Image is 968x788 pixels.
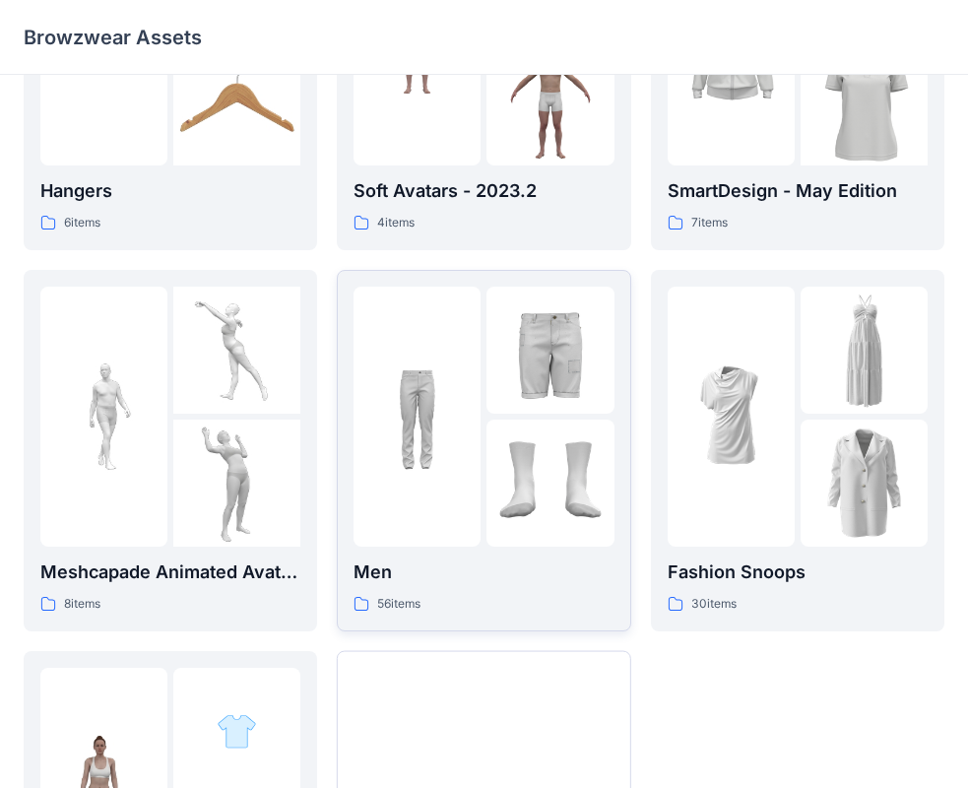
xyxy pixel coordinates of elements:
[668,558,928,586] p: Fashion Snoops
[354,177,613,205] p: Soft Avatars - 2023.2
[651,270,944,631] a: folder 1folder 2folder 3Fashion Snoops30items
[801,7,928,198] img: folder 3
[801,287,928,414] img: folder 2
[377,213,415,233] p: 4 items
[668,353,795,480] img: folder 1
[64,594,100,615] p: 8 items
[801,420,928,547] img: folder 3
[486,420,613,547] img: folder 3
[173,287,300,414] img: folder 2
[691,594,737,615] p: 30 items
[24,270,317,631] a: folder 1folder 2folder 3Meshcapade Animated Avatars8items
[40,177,300,205] p: Hangers
[40,353,167,480] img: folder 1
[486,38,613,165] img: folder 3
[24,24,202,51] p: Browzwear Assets
[173,420,300,547] img: folder 3
[354,353,481,480] img: folder 1
[691,213,728,233] p: 7 items
[377,594,420,615] p: 56 items
[40,558,300,586] p: Meshcapade Animated Avatars
[354,558,613,586] p: Men
[486,287,613,414] img: folder 2
[337,270,630,631] a: folder 1folder 2folder 3Men56items
[668,177,928,205] p: SmartDesign - May Edition
[64,213,100,233] p: 6 items
[217,711,257,752] img: folder 2
[173,38,300,165] img: folder 3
